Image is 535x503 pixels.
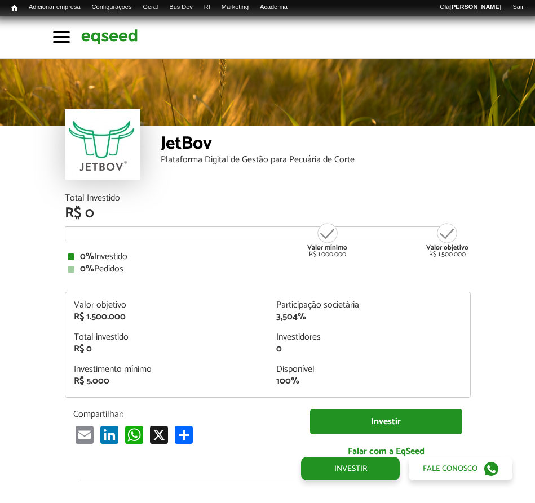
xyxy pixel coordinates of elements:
[276,345,462,354] div: 0
[426,242,468,253] strong: Valor objetivo
[301,457,400,480] a: Investir
[74,365,259,374] div: Investimento mínimo
[123,425,145,444] a: WhatsApp
[74,313,259,322] div: R$ 1.500.000
[74,377,259,386] div: R$ 5.000
[426,222,468,258] div: R$ 1.500.000
[74,301,259,310] div: Valor objetivo
[81,28,138,46] img: EqSeed
[434,3,507,12] a: Olá[PERSON_NAME]
[80,249,94,264] strong: 0%
[276,313,462,322] div: 3,504%
[276,377,462,386] div: 100%
[163,3,198,12] a: Bus Dev
[198,3,216,12] a: RI
[307,242,347,253] strong: Valor mínimo
[254,3,293,12] a: Academia
[409,457,512,480] a: Fale conosco
[74,333,259,342] div: Total investido
[86,3,138,12] a: Configurações
[6,3,23,14] a: Início
[161,155,471,164] div: Plataforma Digital de Gestão para Pecuária de Corte
[11,4,17,12] span: Início
[276,365,462,374] div: Disponível
[65,194,471,203] div: Total Investido
[216,3,254,12] a: Marketing
[161,135,471,155] div: JetBov
[23,3,86,12] a: Adicionar empresa
[276,301,462,310] div: Participação societária
[148,425,170,444] a: X
[73,409,293,420] p: Compartilhar:
[306,222,348,258] div: R$ 1.000.000
[310,440,462,463] a: Falar com a EqSeed
[310,409,462,434] a: Investir
[173,425,195,444] a: Compartilhar
[68,265,468,274] div: Pedidos
[65,206,471,221] div: R$ 0
[137,3,163,12] a: Geral
[80,261,94,277] strong: 0%
[74,345,259,354] div: R$ 0
[449,3,501,10] strong: [PERSON_NAME]
[507,3,529,12] a: Sair
[276,333,462,342] div: Investidores
[98,425,121,444] a: LinkedIn
[68,252,468,261] div: Investido
[73,425,96,444] a: Email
